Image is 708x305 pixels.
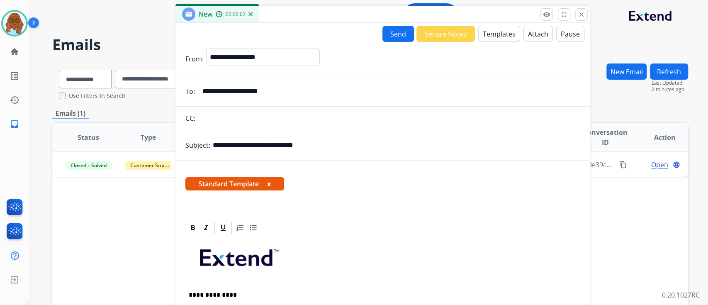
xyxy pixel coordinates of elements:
div: Bullet List [247,222,260,234]
mat-icon: home [10,47,19,57]
p: To: [185,86,195,96]
img: avatar [3,12,26,35]
p: From: [185,54,204,64]
label: Use Filters In Search [69,92,126,100]
button: New Email [606,63,647,80]
button: Templates [478,26,520,42]
span: Open [651,160,668,170]
p: 0.20.1027RC [662,290,700,300]
mat-icon: content_copy [619,161,627,168]
button: Pause [556,26,584,42]
span: Type [141,132,156,142]
span: Conversation ID [582,127,628,147]
p: CC: [185,113,195,123]
span: Customer Support [125,161,179,170]
div: Bold [187,222,199,234]
mat-icon: language [673,161,680,168]
mat-icon: remove_red_eye [543,11,550,18]
span: 00:00:02 [226,11,246,18]
div: Underline [217,222,229,234]
span: 2 minutes ago [652,86,688,93]
mat-icon: close [578,11,585,18]
span: Standard Template [185,177,284,190]
div: Ordered List [234,222,246,234]
div: Italic [200,222,212,234]
span: Status [78,132,99,142]
button: Refresh [650,63,688,80]
span: New [199,10,212,19]
mat-icon: fullscreen [560,11,568,18]
span: Last Updated: [652,80,688,86]
button: Send [382,26,414,42]
p: Subject: [185,140,210,150]
th: Action [628,123,688,152]
button: Attach [523,26,553,42]
span: Closed – Solved [66,161,112,170]
mat-icon: history [10,95,19,105]
p: Emails (1) [52,108,89,119]
mat-icon: list_alt [10,71,19,81]
h2: Emails [52,37,688,53]
button: x [267,179,271,189]
button: Secure Notes [416,26,475,42]
mat-icon: inbox [10,119,19,129]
